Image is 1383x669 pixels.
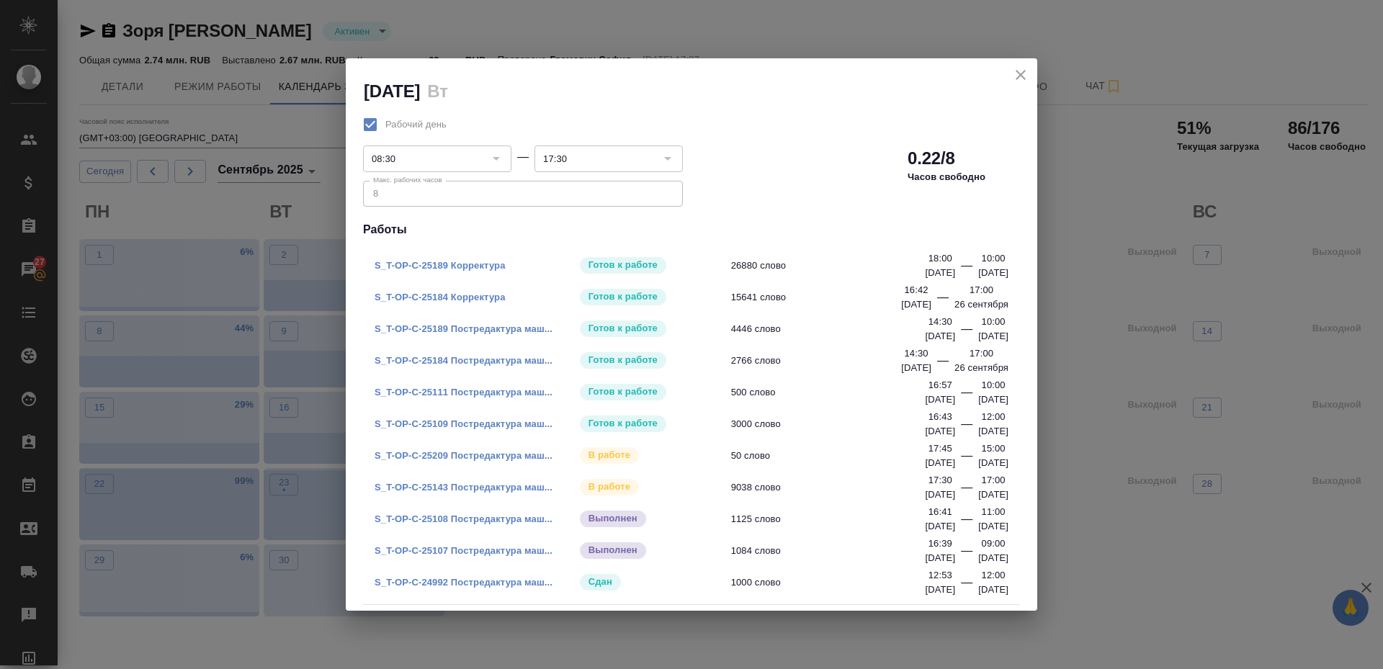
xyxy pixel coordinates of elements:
[588,480,630,494] p: В работе
[517,148,529,166] div: —
[982,505,1006,519] p: 11:00
[982,441,1006,456] p: 15:00
[961,542,972,565] div: —
[731,290,935,305] span: 15641 слово
[978,551,1008,565] p: [DATE]
[375,323,552,334] a: S_T-OP-C-25189 Постредактура маш...
[375,387,552,398] a: S_T-OP-C-25111 Постредактура маш...
[928,473,952,488] p: 17:30
[588,543,637,557] p: Выполнен
[978,488,1008,502] p: [DATE]
[908,170,985,184] p: Часов свободно
[928,378,952,392] p: 16:57
[982,315,1006,329] p: 10:00
[928,251,952,266] p: 18:00
[925,456,955,470] p: [DATE]
[925,488,955,502] p: [DATE]
[961,447,972,470] div: —
[588,416,658,431] p: Готов к работе
[937,352,949,375] div: —
[375,482,552,493] a: S_T-OP-C-25143 Постредактура маш...
[375,418,552,429] a: S_T-OP-C-25109 Постредактура маш...
[375,545,552,556] a: S_T-OP-C-25107 Постредактура маш...
[427,81,447,101] h2: Вт
[375,577,552,588] a: S_T-OP-C-24992 Постредактура маш...
[908,147,955,170] h2: 0.22/8
[731,259,935,273] span: 26880 слово
[364,81,420,101] h2: [DATE]
[928,441,952,456] p: 17:45
[901,361,931,375] p: [DATE]
[978,456,1008,470] p: [DATE]
[970,346,993,361] p: 17:00
[982,378,1006,392] p: 10:00
[588,258,658,272] p: Готов к работе
[982,251,1006,266] p: 10:00
[928,505,952,519] p: 16:41
[925,266,955,280] p: [DATE]
[937,289,949,312] div: —
[1010,64,1031,86] button: close
[905,283,928,297] p: 16:42
[588,353,658,367] p: Готов к работе
[731,449,935,463] span: 50 слово
[928,410,952,424] p: 16:43
[978,392,1008,407] p: [DATE]
[588,321,658,336] p: Готов к работе
[375,513,552,524] a: S_T-OP-C-25108 Постредактура маш...
[978,266,1008,280] p: [DATE]
[901,297,931,312] p: [DATE]
[731,575,935,590] span: 1000 слово
[961,320,972,344] div: —
[954,361,1008,375] p: 26 сентября
[961,384,972,407] div: —
[925,551,955,565] p: [DATE]
[731,354,935,368] span: 2766 слово
[925,519,955,534] p: [DATE]
[375,450,552,461] a: S_T-OP-C-25209 Постредактура маш...
[978,329,1008,344] p: [DATE]
[928,315,952,329] p: 14:30
[588,511,637,526] p: Выполнен
[928,536,952,551] p: 16:39
[961,257,972,280] div: —
[978,519,1008,534] p: [DATE]
[982,568,1006,583] p: 12:00
[731,544,935,558] span: 1084 слово
[731,322,935,336] span: 4446 слово
[961,574,972,597] div: —
[925,424,955,439] p: [DATE]
[925,329,955,344] p: [DATE]
[970,283,993,297] p: 17:00
[375,260,506,271] a: S_T-OP-C-25189 Корректура
[363,221,1020,238] h4: Работы
[961,511,972,534] div: —
[961,479,972,502] div: —
[982,473,1006,488] p: 17:00
[588,289,658,304] p: Готов к работе
[905,346,928,361] p: 14:30
[982,536,1006,551] p: 09:00
[731,417,935,431] span: 3000 слово
[925,392,955,407] p: [DATE]
[978,424,1008,439] p: [DATE]
[954,297,1008,312] p: 26 сентября
[928,568,952,583] p: 12:53
[588,385,658,399] p: Готов к работе
[961,416,972,439] div: —
[982,410,1006,424] p: 12:00
[385,117,447,132] span: Рабочий день
[588,448,630,462] p: В работе
[588,575,612,589] p: Сдан
[375,355,552,366] a: S_T-OP-C-25184 Постредактура маш...
[978,583,1008,597] p: [DATE]
[731,385,935,400] span: 500 слово
[731,480,935,495] span: 9038 слово
[925,583,955,597] p: [DATE]
[731,512,935,526] span: 1125 слово
[375,292,506,302] a: S_T-OP-C-25184 Корректура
